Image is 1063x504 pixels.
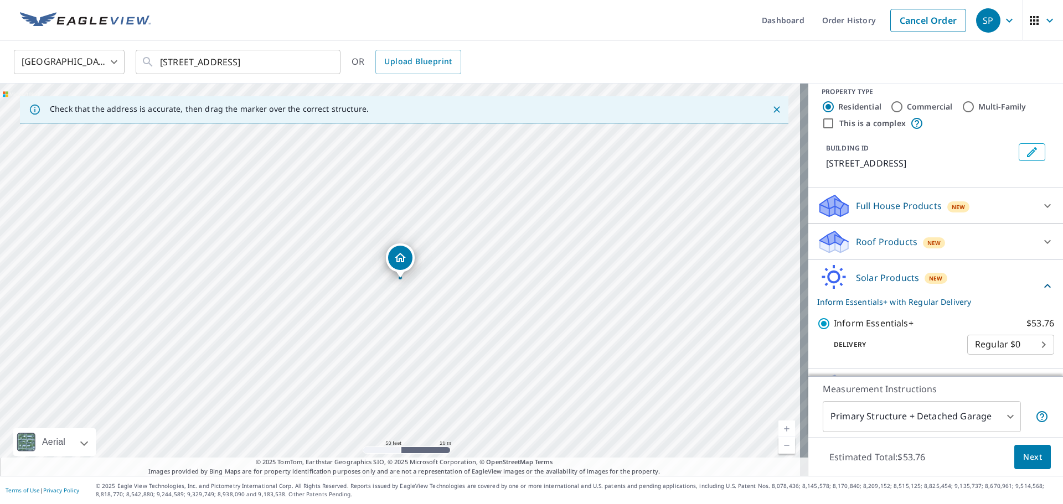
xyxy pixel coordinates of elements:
p: | [6,487,79,493]
p: Estimated Total: $53.76 [821,445,934,469]
button: Edit building 1 [1019,143,1045,161]
div: [GEOGRAPHIC_DATA] [14,46,125,77]
label: Residential [838,101,881,112]
span: New [929,274,943,283]
div: OR [352,50,461,74]
a: Upload Blueprint [375,50,461,74]
p: Solar Products [856,271,919,284]
div: SP [976,8,1000,33]
input: Search by address or latitude-longitude [160,46,318,77]
a: Terms of Use [6,486,40,494]
a: OpenStreetMap [486,458,533,466]
div: Solar ProductsNewInform Essentials+ with Regular Delivery [817,264,1054,308]
label: Commercial [907,101,953,112]
div: Primary Structure + Detached Garage [823,401,1021,432]
div: Full House ProductsNew [817,193,1054,219]
div: Aerial [39,428,69,456]
a: Privacy Policy [43,486,79,494]
p: $53.76 [1026,316,1054,330]
div: Walls ProductsNew [817,373,1054,399]
p: Inform Essentials+ [834,316,914,330]
span: New [927,238,941,247]
a: Current Level 19, Zoom In [778,420,795,437]
a: Terms [535,458,553,466]
span: Next [1023,450,1042,464]
button: Next [1014,445,1051,470]
span: Your report will include the primary structure and a detached garage if one exists. [1035,410,1049,423]
span: Upload Blueprint [384,55,452,69]
img: EV Logo [20,12,151,29]
span: © 2025 TomTom, Earthstar Geographics SIO, © 2025 Microsoft Corporation, © [256,458,553,467]
p: Delivery [817,340,967,350]
button: Close [770,102,784,117]
a: Cancel Order [890,9,966,32]
div: PROPERTY TYPE [822,87,1050,97]
label: This is a complex [839,118,906,129]
div: Dropped pin, building 1, Residential property, 254 County Road 627 Phillipsburg, NJ 08865 [386,243,415,278]
p: © 2025 Eagle View Technologies, Inc. and Pictometry International Corp. All Rights Reserved. Repo... [96,482,1057,498]
p: Measurement Instructions [823,382,1049,396]
p: Check that the address is accurate, then drag the marker over the correct structure. [50,104,369,114]
p: [STREET_ADDRESS] [826,157,1014,170]
p: Inform Essentials+ with Regular Delivery [817,296,1041,308]
p: BUILDING ID [826,143,869,153]
label: Multi-Family [978,101,1026,112]
p: Full House Products [856,199,942,212]
div: Roof ProductsNew [817,228,1054,255]
div: Regular $0 [967,329,1054,360]
a: Current Level 19, Zoom Out [778,437,795,454]
p: Roof Products [856,235,917,248]
span: New [952,202,966,211]
div: Aerial [13,428,96,456]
